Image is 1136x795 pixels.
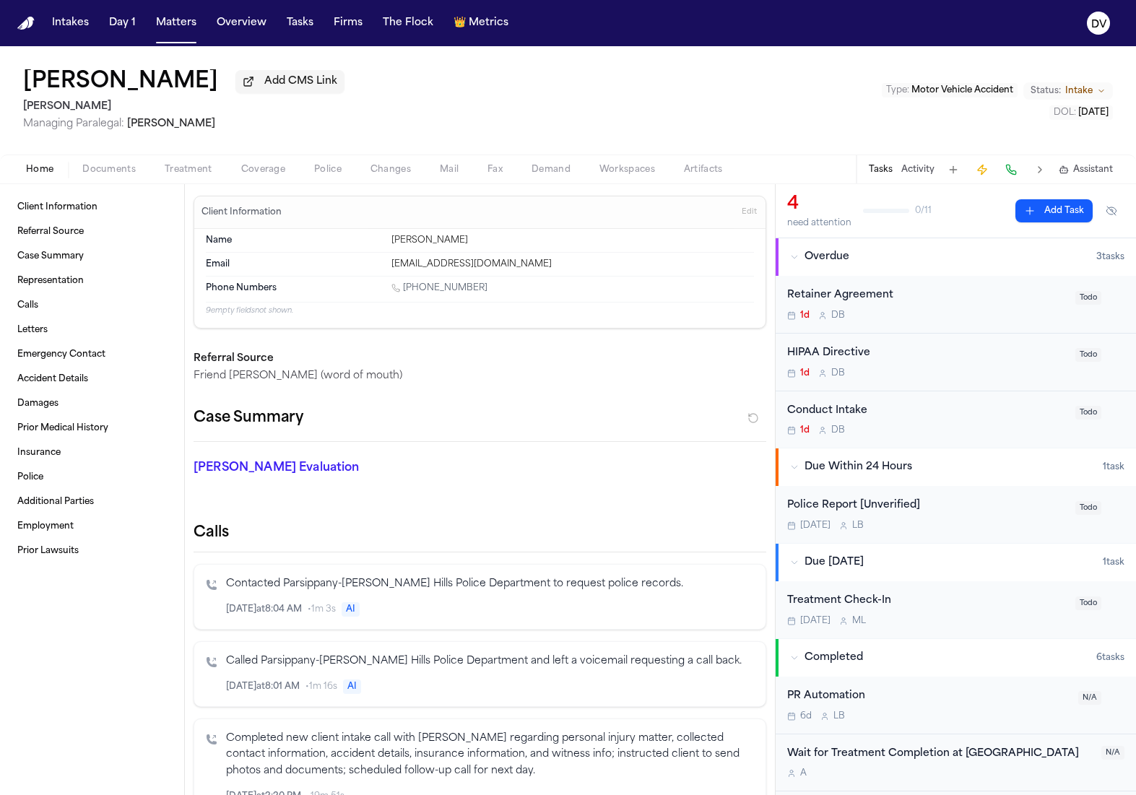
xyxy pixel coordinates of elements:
p: Called Parsippany-[PERSON_NAME] Hills Police Department and left a voicemail requesting a call back. [226,653,754,670]
span: Todo [1075,348,1101,362]
span: Managing Paralegal: [23,118,124,129]
button: Edit Type: Motor Vehicle Accident [882,83,1018,97]
h2: [PERSON_NAME] [23,98,344,116]
span: Police [17,472,43,483]
button: Due [DATE]1task [776,544,1136,581]
span: Referral Source [17,226,84,238]
div: Open task: HIPAA Directive [776,334,1136,391]
dt: Email [206,259,383,270]
span: AI [343,679,361,694]
div: Wait for Treatment Completion at [GEOGRAPHIC_DATA] [787,746,1093,763]
span: Due [DATE] [805,555,864,570]
span: Demand [532,164,571,175]
a: Letters [12,318,173,342]
span: [DATE] [800,615,831,627]
a: Calls [12,294,173,317]
a: Tasks [281,10,319,36]
span: D B [831,425,845,436]
span: Accident Details [17,373,88,385]
span: Phone Numbers [206,282,277,294]
button: Change status from Intake [1023,82,1113,100]
span: [DATE] [800,520,831,531]
div: Open task: Wait for Treatment Completion at Saint Clare's Denville Hospital [776,734,1136,792]
div: Open task: PR Automation [776,677,1136,734]
button: Hide completed tasks (⌘⇧H) [1098,199,1124,222]
a: Accident Details [12,368,173,391]
img: Finch Logo [17,17,35,30]
a: Case Summary [12,245,173,268]
button: Day 1 [103,10,142,36]
span: [DATE] at 8:01 AM [226,681,300,692]
a: Additional Parties [12,490,173,513]
a: The Flock [377,10,439,36]
span: Letters [17,324,48,336]
span: 0 / 11 [915,205,932,217]
p: Friend [PERSON_NAME] (word of mouth) [194,369,766,383]
div: Conduct Intake [787,403,1067,420]
span: Insurance [17,447,61,459]
a: Referral Source [12,220,173,243]
a: crownMetrics [448,10,514,36]
span: Motor Vehicle Accident [911,86,1013,95]
button: Firms [328,10,368,36]
span: Add CMS Link [264,74,337,89]
span: Calls [17,300,38,311]
button: Add Task [943,160,963,180]
p: Completed new client intake call with [PERSON_NAME] regarding personal injury matter, collected c... [226,731,754,780]
span: Assistant [1073,164,1113,175]
span: L B [852,520,864,531]
a: Home [17,17,35,30]
div: Treatment Check-In [787,593,1067,609]
span: Treatment [165,164,212,175]
div: Open task: Police Report [Unverified] [776,486,1136,543]
span: M L [852,615,866,627]
div: Retainer Agreement [787,287,1067,304]
span: 6d [800,711,812,722]
h1: [PERSON_NAME] [23,69,218,95]
span: Workspaces [599,164,655,175]
div: Police Report [Unverified] [787,498,1067,514]
span: Additional Parties [17,496,94,508]
span: Fax [487,164,503,175]
button: Overdue3tasks [776,238,1136,276]
span: D B [831,368,845,379]
div: Open task: Retainer Agreement [776,276,1136,334]
span: Todo [1075,291,1101,305]
div: 4 [787,193,851,216]
button: Edit DOL: 2025-09-30 [1049,105,1113,120]
span: 1 task [1103,557,1124,568]
span: Damages [17,398,58,409]
span: N/A [1078,691,1101,705]
span: Client Information [17,201,97,213]
h2: Calls [194,523,766,543]
span: DOL : [1054,108,1076,117]
span: 1d [800,425,810,436]
button: Intakes [46,10,95,36]
button: Tasks [869,164,893,175]
span: Overdue [805,250,849,264]
button: Make a Call [1001,160,1021,180]
span: Artifacts [684,164,723,175]
button: Edit [737,201,761,224]
button: Activity [901,164,935,175]
a: Employment [12,515,173,538]
span: Case Summary [17,251,84,262]
button: Assistant [1059,164,1113,175]
span: 3 task s [1096,251,1124,263]
span: Documents [82,164,136,175]
span: 1d [800,368,810,379]
a: Overview [211,10,272,36]
span: Todo [1075,406,1101,420]
button: Completed6tasks [776,639,1136,677]
span: Emergency Contact [17,349,105,360]
div: need attention [787,217,851,229]
button: Edit matter name [23,69,218,95]
span: 1 task [1103,461,1124,473]
span: Intake [1065,85,1093,97]
span: • 1m 3s [308,604,336,615]
dt: Name [206,235,383,246]
span: Mail [440,164,459,175]
span: 1d [800,310,810,321]
span: Prior Lawsuits [17,545,79,557]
